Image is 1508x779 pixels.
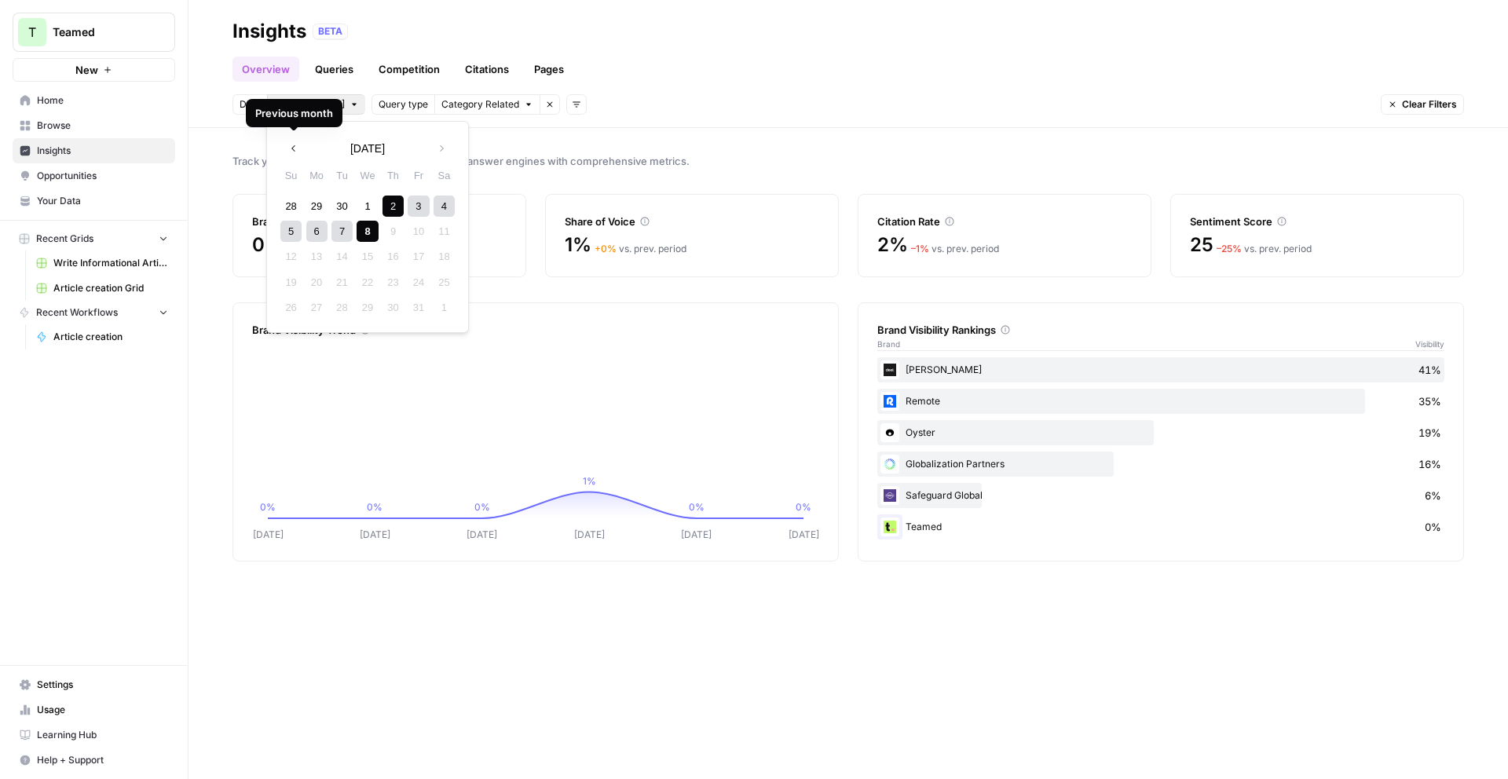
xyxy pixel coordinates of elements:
tspan: [DATE] [360,528,390,540]
span: 41% [1418,362,1441,378]
button: Clear Filters [1381,94,1464,115]
div: Not available Saturday, October 25th, 2025 [434,272,455,293]
div: month 2025-10 [278,193,456,320]
div: Choose Sunday, October 5th, 2025 [280,221,302,242]
div: Brand Visibility [252,214,507,229]
div: Not available Monday, October 20th, 2025 [306,272,328,293]
img: 4l9abmimjm7w44lv7dk3qzeid0ms [880,392,899,411]
div: vs. prev. period [1217,242,1312,256]
a: Queries [306,57,363,82]
div: Oyster [877,420,1444,445]
div: Choose Wednesday, October 1st, 2025 [357,196,378,217]
div: Not available Tuesday, October 28th, 2025 [331,297,353,318]
div: Choose Sunday, September 28th, 2025 [280,196,302,217]
tspan: 0% [367,501,382,513]
button: New [13,58,175,82]
div: Not available Monday, October 27th, 2025 [306,297,328,318]
div: Choose Monday, October 6th, 2025 [306,221,328,242]
div: [DATE] - [DATE] [266,121,469,333]
div: Globalization Partners [877,452,1444,477]
tspan: [DATE] [467,528,497,540]
div: [PERSON_NAME] [877,357,1444,382]
a: Write Informational Article [29,251,175,276]
a: Article creation Grid [29,276,175,301]
div: Not available Monday, October 13th, 2025 [306,246,328,267]
button: Recent Grids [13,227,175,251]
tspan: 0% [796,501,811,513]
span: + 0 % [595,243,617,254]
button: [DATE] - [DATE] [267,94,365,115]
div: Not available Sunday, October 19th, 2025 [280,272,302,293]
span: Usage [37,703,168,717]
div: Remote [877,389,1444,414]
span: [DATE] [350,141,385,156]
span: Brand [877,338,900,350]
span: New [75,62,98,78]
span: 35% [1418,393,1441,409]
a: Your Data [13,188,175,214]
span: Home [37,93,168,108]
span: [DATE] - [DATE] [274,97,345,112]
a: Learning Hub [13,722,175,748]
div: Not available Friday, October 31st, 2025 [408,297,429,318]
a: Opportunities [13,163,175,188]
span: Help + Support [37,753,168,767]
span: Teamed [53,24,148,40]
img: 0vpf09apw5b92v0pb12rqimbydv2 [880,455,899,474]
div: Choose Tuesday, October 7th, 2025 [331,221,353,242]
span: Your Data [37,194,168,208]
span: 0% [1425,519,1441,535]
div: Choose Wednesday, October 8th, 2025 [357,221,378,242]
a: Article creation [29,324,175,349]
div: Sentiment Score [1190,214,1444,229]
div: Not available Wednesday, October 29th, 2025 [357,297,378,318]
div: Not available Wednesday, October 15th, 2025 [357,246,378,267]
tspan: [DATE] [789,528,819,540]
div: Not available Thursday, October 9th, 2025 [382,221,404,242]
button: Category Related [434,94,540,115]
span: Insights [37,144,168,158]
tspan: [DATE] [574,528,605,540]
span: 6% [1425,488,1441,503]
div: We [357,165,378,186]
span: Track your brand's visibility performance across answer engines with comprehensive metrics. [232,153,1464,169]
div: Mo [306,165,328,186]
span: Clear Filters [1402,97,1457,112]
span: Opportunities [37,169,168,183]
div: Not available Wednesday, October 22nd, 2025 [357,272,378,293]
span: Recent Workflows [36,305,118,320]
div: Choose Thursday, October 2nd, 2025 [382,196,404,217]
a: Competition [369,57,449,82]
tspan: [DATE] [681,528,712,540]
span: Recent Grids [36,232,93,246]
img: 27okbmsp1qqvx1sehtnjykmac2lv [880,486,899,505]
div: Share of Voice [565,214,819,229]
img: ybhjxa9n8mcsu845nkgo7g1ynw8w [880,360,899,379]
span: Query type [379,97,428,112]
div: Not available Sunday, October 12th, 2025 [280,246,302,267]
div: Not available Thursday, October 16th, 2025 [382,246,404,267]
img: svqr83pat80gxfqb7ds7cr5sssjw [880,423,899,442]
div: vs. prev. period [595,242,686,256]
div: Choose Saturday, October 4th, 2025 [434,196,455,217]
div: Th [382,165,404,186]
div: Not available Thursday, October 30th, 2025 [382,297,404,318]
div: Not available Saturday, October 11th, 2025 [434,221,455,242]
span: Date [240,97,261,112]
span: Article creation [53,330,168,344]
div: Su [280,165,302,186]
div: Insights [232,19,306,44]
a: Browse [13,113,175,138]
div: Brand Visibility Trend [252,322,819,338]
div: Fr [408,165,429,186]
span: 25 [1190,232,1213,258]
span: Visibility [1415,338,1444,350]
tspan: 0% [474,501,490,513]
div: Safeguard Global [877,483,1444,508]
a: Home [13,88,175,113]
tspan: 0% [260,501,276,513]
div: Not available Friday, October 10th, 2025 [408,221,429,242]
button: Help + Support [13,748,175,773]
span: – 1 % [911,243,929,254]
span: Browse [37,119,168,133]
